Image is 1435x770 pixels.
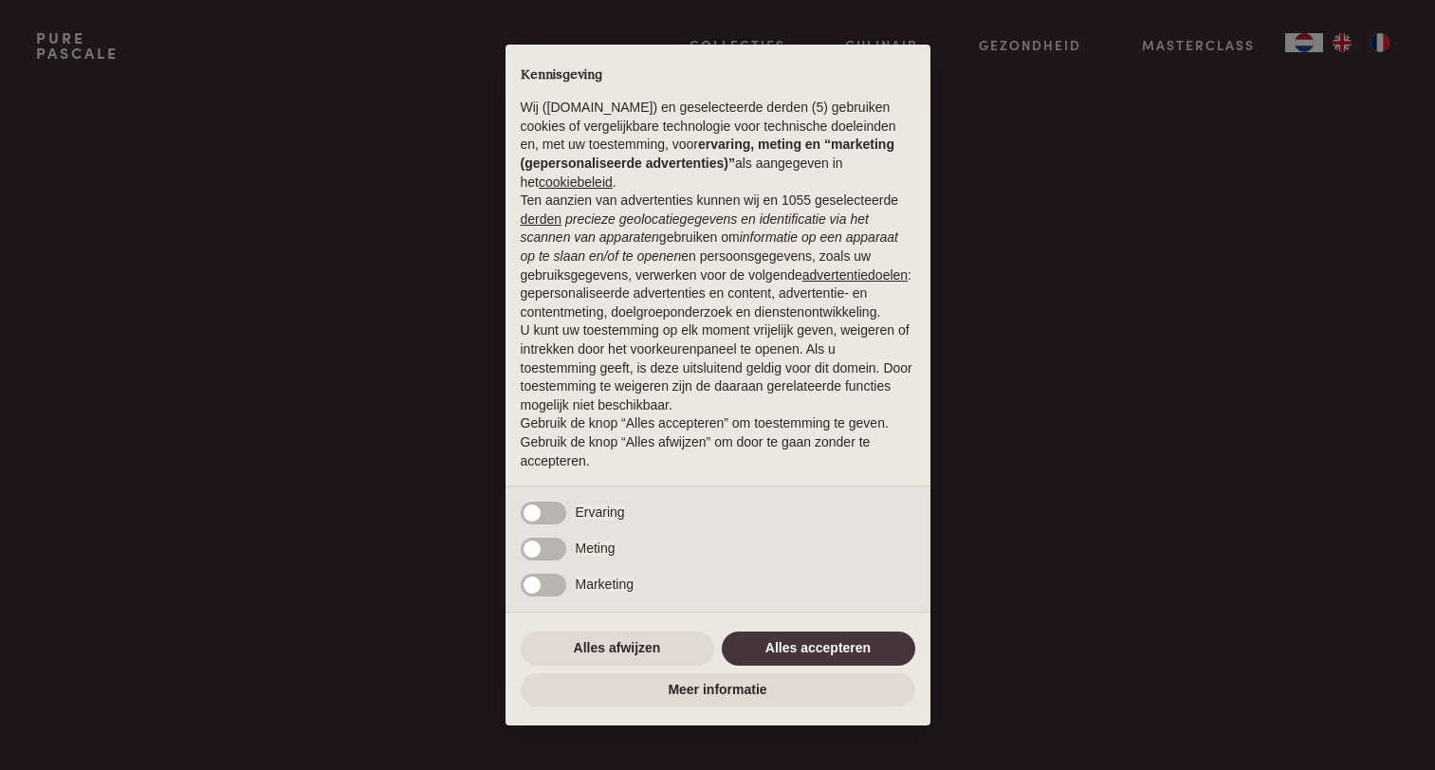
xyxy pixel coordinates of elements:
p: U kunt uw toestemming op elk moment vrijelijk geven, weigeren of intrekken door het voorkeurenpan... [521,321,915,414]
strong: ervaring, meting en “marketing (gepersonaliseerde advertenties)” [521,137,894,171]
button: Alles afwijzen [521,632,714,666]
p: Ten aanzien van advertenties kunnen wij en 1055 geselecteerde gebruiken om en persoonsgegevens, z... [521,192,915,321]
span: Marketing [576,577,634,592]
p: Gebruik de knop “Alles accepteren” om toestemming te geven. Gebruik de knop “Alles afwijzen” om d... [521,414,915,470]
em: precieze geolocatiegegevens en identificatie via het scannen van apparaten [521,211,869,246]
span: Meting [576,541,616,556]
button: derden [521,211,562,229]
h2: Kennisgeving [521,67,915,84]
button: Meer informatie [521,673,915,707]
button: Alles accepteren [722,632,915,666]
button: advertentiedoelen [802,266,908,285]
em: informatie op een apparaat op te slaan en/of te openen [521,229,899,264]
p: Wij ([DOMAIN_NAME]) en geselecteerde derden (5) gebruiken cookies of vergelijkbare technologie vo... [521,99,915,192]
a: cookiebeleid [539,174,613,190]
span: Ervaring [576,504,625,520]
